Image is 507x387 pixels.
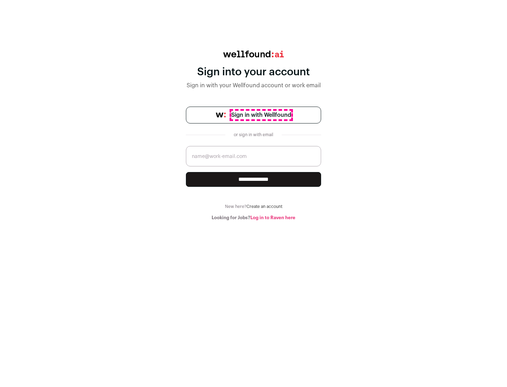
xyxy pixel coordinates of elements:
[231,111,291,119] span: Sign in with Wellfound
[186,66,321,78] div: Sign into your account
[216,113,226,118] img: wellfound-symbol-flush-black-fb3c872781a75f747ccb3a119075da62bfe97bd399995f84a933054e44a575c4.png
[231,132,276,138] div: or sign in with email
[223,51,284,57] img: wellfound:ai
[250,215,295,220] a: Log in to Raven here
[186,146,321,166] input: name@work-email.com
[186,107,321,123] a: Sign in with Wellfound
[186,204,321,209] div: New here?
[186,215,321,221] div: Looking for Jobs?
[186,81,321,90] div: Sign in with your Wellfound account or work email
[246,204,282,209] a: Create an account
